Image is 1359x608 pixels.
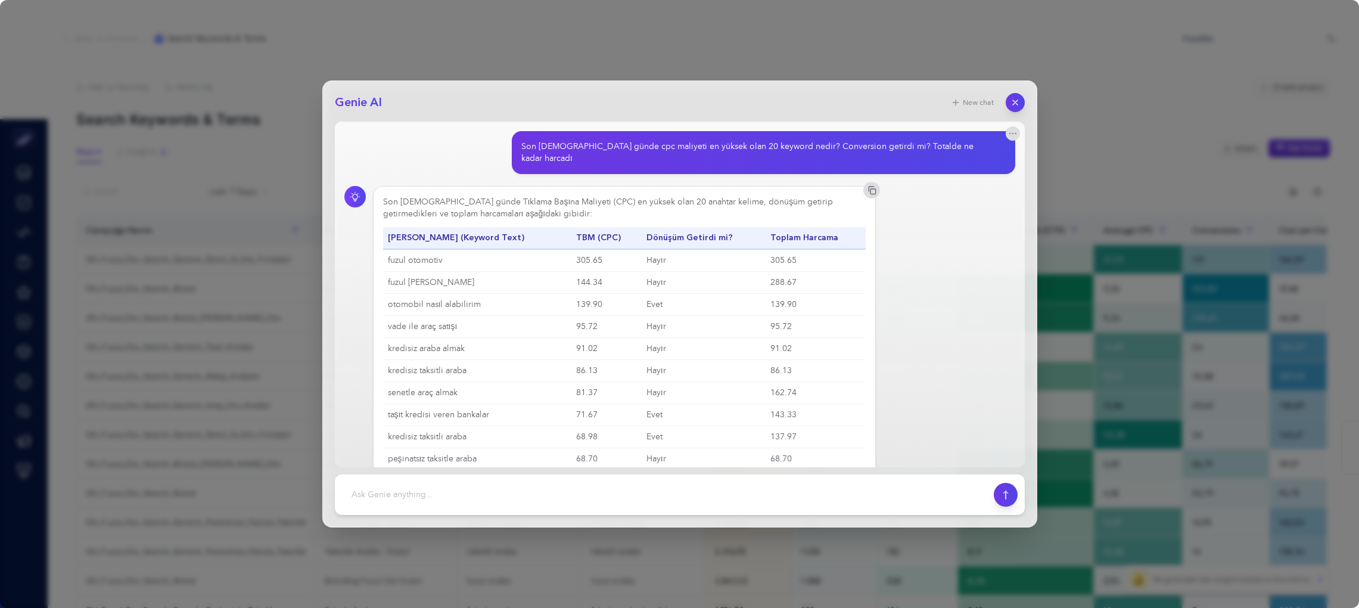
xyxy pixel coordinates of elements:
td: Hayır [642,448,766,470]
div: Son [DEMOGRAPHIC_DATA] günde cpc maliyeti en yüksek olan 20 keyword nedir? Conversion getirdi mi?... [521,141,996,165]
td: Hayır [642,272,766,294]
td: kredisiz taksitli araba [383,360,572,382]
td: 139.90 [571,294,642,316]
td: Evet [642,426,766,448]
td: 68.70 [571,448,642,470]
td: kredisiz araba almak [383,338,572,360]
td: kredisiz taksitli araba [383,426,572,448]
td: 71.67 [571,404,642,426]
th: Toplam Harcama [766,227,866,249]
td: 305.65 [766,249,866,272]
td: fuzul otomotiv [383,249,572,272]
td: 86.13 [766,360,866,382]
td: otomobil nasıl alabilirim [383,294,572,316]
td: 91.02 [766,338,866,360]
td: 91.02 [571,338,642,360]
td: 305.65 [571,249,642,272]
th: [PERSON_NAME] (Keyword Text) [383,227,572,249]
td: Evet [642,404,766,426]
td: Hayır [642,249,766,272]
td: 68.70 [766,448,866,470]
td: 81.37 [571,382,642,404]
th: Dönüşüm Getirdi mi? [642,227,766,249]
button: Copy [863,182,880,198]
td: Hayır [642,316,766,338]
th: TBM (CPC) [571,227,642,249]
td: 137.97 [766,426,866,448]
td: 86.13 [571,360,642,382]
td: senetle araç almak [383,382,572,404]
td: vade ile araç satışı [383,316,572,338]
td: 68.98 [571,426,642,448]
td: 95.72 [571,316,642,338]
td: taşıt kredisi veren bankalar [383,404,572,426]
td: Evet [642,294,766,316]
td: 144.34 [571,272,642,294]
td: Hayır [642,338,766,360]
td: 288.67 [766,272,866,294]
button: New chat [944,94,1001,111]
td: fuzul [PERSON_NAME] [383,272,572,294]
td: peşinatsız taksitle araba [383,448,572,470]
td: Hayır [642,360,766,382]
td: 162.74 [766,382,866,404]
td: 143.33 [766,404,866,426]
h2: Genie AI [335,94,382,111]
td: 95.72 [766,316,866,338]
td: Hayır [642,382,766,404]
td: 139.90 [766,294,866,316]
